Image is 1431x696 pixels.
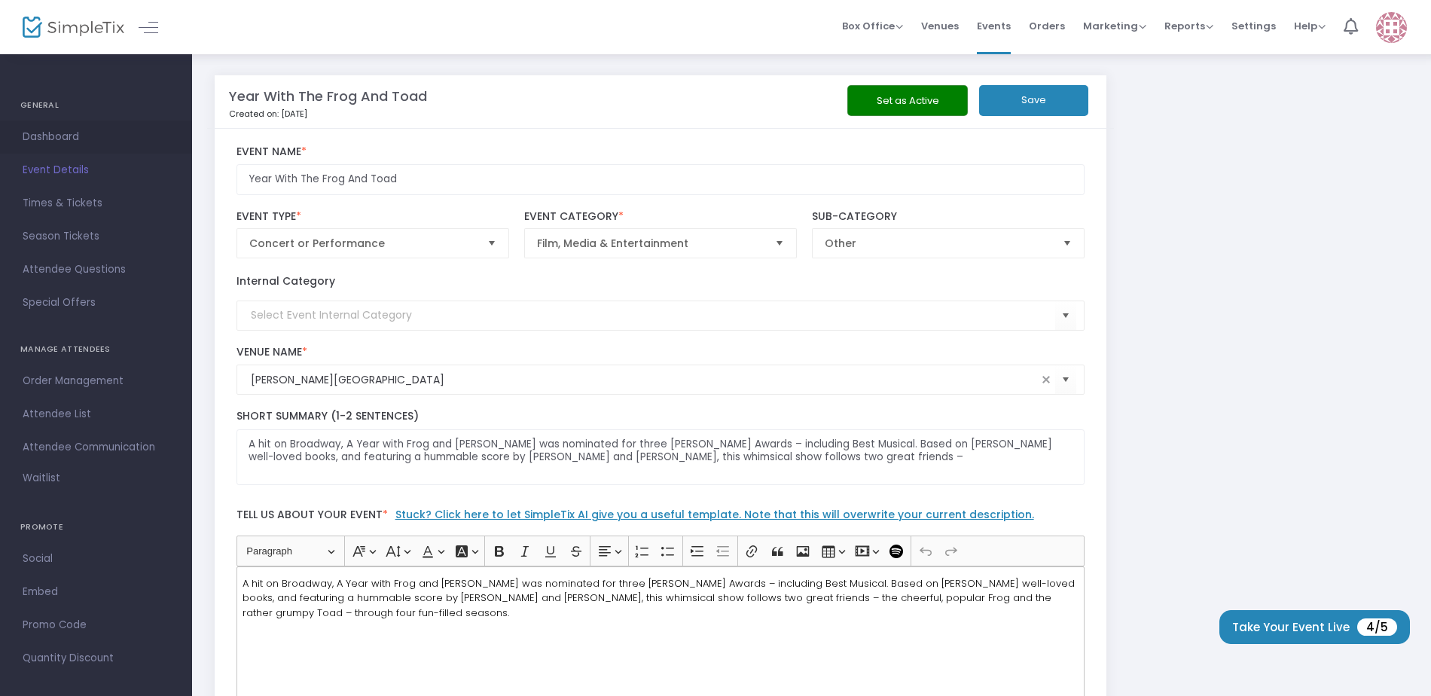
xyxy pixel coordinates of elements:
span: Waitlist [23,471,60,486]
p: Created on: [DATE] [229,108,804,121]
label: Venue Name [236,346,1085,359]
a: Stuck? Click here to let SimpleTix AI give you a useful template. Note that this will overwrite y... [395,507,1034,522]
h4: GENERAL [20,90,172,121]
span: Film, Media & Entertainment [537,236,764,251]
button: Select [1057,229,1078,258]
span: Embed [23,582,169,602]
label: Event Category [524,210,798,224]
span: Attendee Communication [23,438,169,457]
span: Orders [1029,7,1065,45]
button: Select [1055,300,1076,331]
button: Select [1055,365,1076,395]
label: Internal Category [236,273,335,289]
span: Other [825,236,1051,251]
label: Event Type [236,210,510,224]
span: Season Tickets [23,227,169,246]
button: Set as Active [847,85,968,116]
span: Short Summary (1-2 Sentences) [236,408,419,423]
span: Concert or Performance [249,236,476,251]
input: Select Event Internal Category [251,307,1056,323]
button: Take Your Event Live4/5 [1219,610,1410,644]
span: Paragraph [246,542,325,560]
span: Event Details [23,160,169,180]
span: Attendee Questions [23,260,169,279]
span: A hit on Broadway, A Year with Frog and [PERSON_NAME] was nominated for three [PERSON_NAME] Award... [243,576,1075,620]
span: Social [23,549,169,569]
span: Help [1294,19,1326,33]
span: 4/5 [1357,618,1397,636]
span: Order Management [23,371,169,391]
button: Paragraph [240,539,341,563]
span: Dashboard [23,127,169,147]
input: Select Venue [251,372,1038,388]
label: Tell us about your event [229,500,1092,536]
span: Special Offers [23,293,169,313]
span: Venues [921,7,959,45]
button: Save [979,85,1088,116]
span: Box Office [842,19,903,33]
span: Quantity Discount [23,649,169,668]
label: Sub-Category [812,210,1085,224]
span: Promo Code [23,615,169,635]
input: Enter Event Name [236,164,1085,195]
span: Settings [1231,7,1276,45]
span: Reports [1164,19,1213,33]
m-panel-title: Year With The Frog And Toad [229,86,427,106]
span: Times & Tickets [23,194,169,213]
button: Select [769,229,790,258]
span: Marketing [1083,19,1146,33]
button: Select [481,229,502,258]
span: Events [977,7,1011,45]
div: Editor toolbar [236,536,1085,566]
h4: MANAGE ATTENDEES [20,334,172,365]
label: Event Name [236,145,1085,159]
h4: PROMOTE [20,512,172,542]
span: Attendee List [23,404,169,424]
span: clear [1037,371,1055,389]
